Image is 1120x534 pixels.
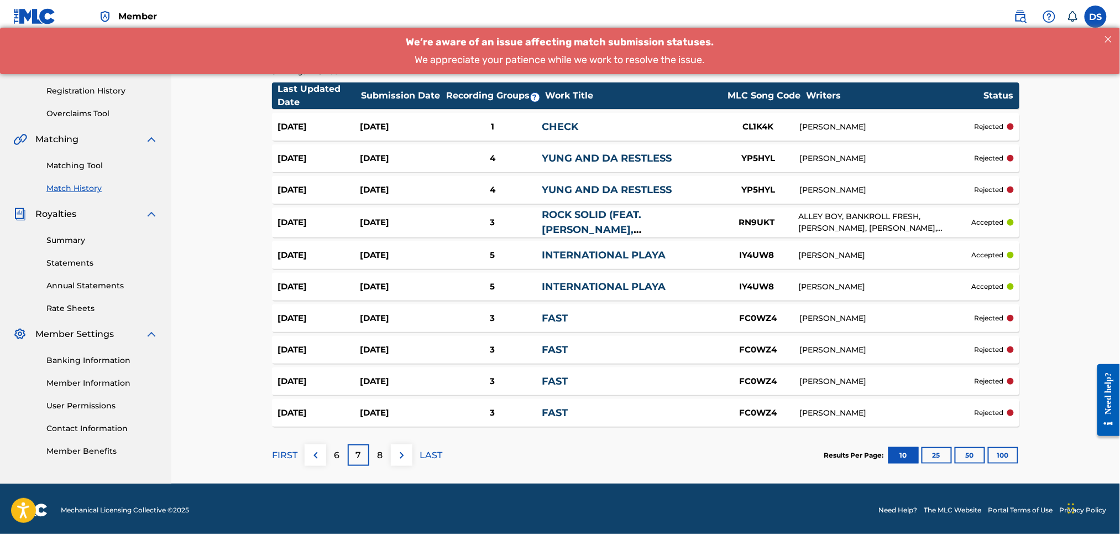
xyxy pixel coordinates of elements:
[360,344,443,356] div: [DATE]
[356,449,362,462] p: 7
[975,345,1004,355] p: rejected
[988,505,1053,515] a: Portal Terms of Use
[443,375,542,388] div: 3
[443,407,542,419] div: 3
[13,208,27,221] img: Royalties
[46,257,158,269] a: Statements
[420,449,442,462] p: LAST
[975,376,1004,386] p: rejected
[46,183,158,194] a: Match History
[717,121,800,133] div: CL1K4K
[360,312,443,325] div: [DATE]
[35,328,114,341] span: Member Settings
[13,328,27,341] img: Member Settings
[975,185,1004,195] p: rejected
[360,281,442,293] div: [DATE]
[542,312,568,324] a: FAST
[443,249,542,262] div: 5
[46,280,158,292] a: Annual Statements
[1060,505,1107,515] a: Privacy Policy
[378,449,383,462] p: 8
[1014,10,1027,23] img: search
[278,82,360,109] div: Last Updated Date
[1009,6,1032,28] a: Public Search
[360,249,442,262] div: [DATE]
[309,449,322,462] img: left
[955,447,985,464] button: 50
[800,153,975,164] div: [PERSON_NAME]
[145,328,158,341] img: expand
[542,375,568,387] a: FAST
[975,153,1004,163] p: rejected
[406,8,714,20] span: We’re aware of an issue affecting match submission statuses.
[13,8,56,24] img: MLC Logo
[1067,11,1078,22] div: Notifications
[717,312,800,325] div: FC0WZ4
[443,312,542,325] div: 3
[542,184,672,196] a: YUNG AND DA RESTLESS
[717,407,800,419] div: FC0WZ4
[1043,10,1056,23] img: help
[443,344,542,356] div: 3
[13,133,27,146] img: Matching
[975,408,1004,418] p: rejected
[922,447,952,464] button: 25
[972,250,1004,260] p: accepted
[975,122,1004,132] p: rejected
[361,89,444,102] div: Submission Date
[807,89,983,102] div: Writers
[545,89,722,102] div: Work Title
[1068,492,1075,525] div: Drag
[278,344,360,356] div: [DATE]
[278,375,360,388] div: [DATE]
[798,250,972,261] div: [PERSON_NAME]
[800,184,975,196] div: [PERSON_NAME]
[924,505,982,515] a: The MLC Website
[35,133,78,146] span: Matching
[145,208,158,221] img: expand
[717,184,800,196] div: YP5HYL
[443,184,542,196] div: 4
[800,376,975,387] div: [PERSON_NAME]
[278,184,360,196] div: [DATE]
[717,344,800,356] div: FC0WZ4
[1089,356,1120,445] iframe: Resource Center
[278,249,360,262] div: [DATE]
[35,208,76,221] span: Royalties
[278,281,360,293] div: [DATE]
[717,152,800,165] div: YP5HYL
[542,209,713,281] a: ROCK SOLID (FEAT. [PERSON_NAME], [PERSON_NAME], [US_STATE] DA MAC & YOUNG FRESH) BY [PERSON_NAME]
[715,249,798,262] div: IY4UW8
[715,216,798,229] div: RN9UKT
[800,344,975,356] div: [PERSON_NAME]
[723,89,805,102] div: MLC Song Code
[542,344,568,356] a: FAST
[360,121,443,133] div: [DATE]
[542,407,568,419] a: FAST
[1038,6,1060,28] div: Help
[1085,6,1107,28] div: User Menu
[46,108,158,120] a: Overclaims Tool
[888,447,919,464] button: 10
[46,85,158,97] a: Registration History
[98,10,112,23] img: Top Rightsholder
[531,93,540,102] span: ?
[715,281,798,293] div: IY4UW8
[278,121,360,133] div: [DATE]
[360,216,442,229] div: [DATE]
[879,505,918,515] a: Need Help?
[975,313,1004,323] p: rejected
[46,423,158,434] a: Contact Information
[800,121,975,133] div: [PERSON_NAME]
[46,303,158,314] a: Rate Sheets
[46,445,158,457] a: Member Benefits
[360,375,443,388] div: [DATE]
[278,216,360,229] div: [DATE]
[1065,481,1120,534] div: Chat Widget
[46,377,158,389] a: Member Information
[542,152,672,164] a: YUNG AND DA RESTLESS
[278,152,360,165] div: [DATE]
[46,235,158,246] a: Summary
